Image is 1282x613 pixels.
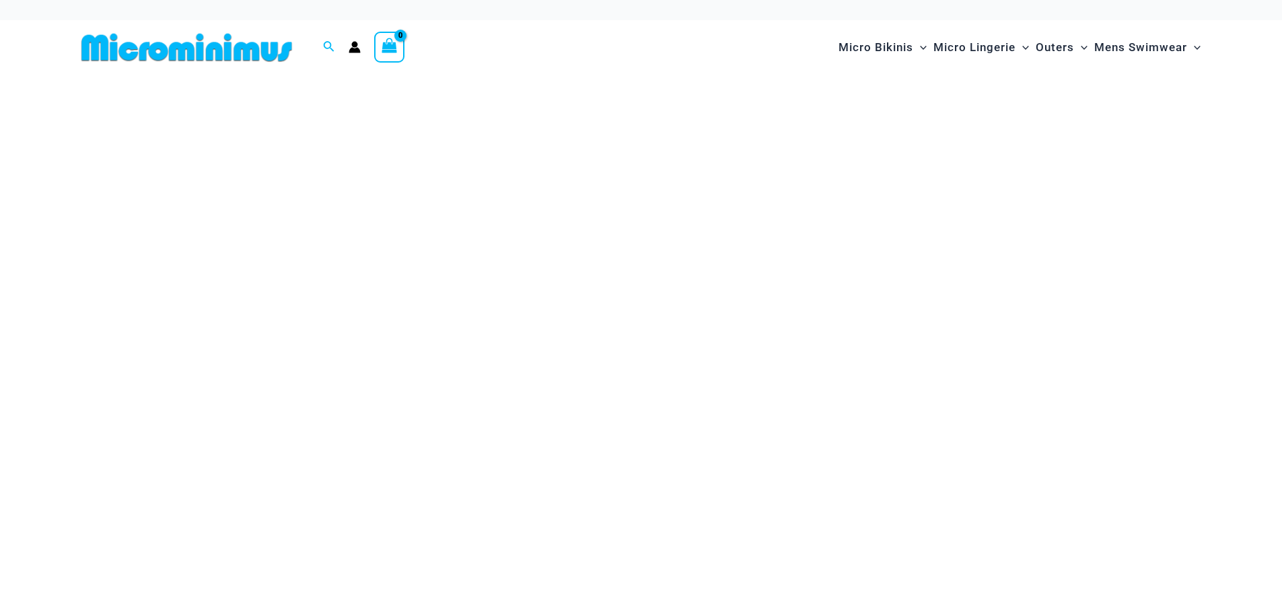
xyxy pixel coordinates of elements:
a: Account icon link [349,41,361,53]
a: View Shopping Cart, empty [374,32,405,63]
a: Mens SwimwearMenu ToggleMenu Toggle [1091,27,1204,68]
a: Micro BikinisMenu ToggleMenu Toggle [835,27,930,68]
span: Micro Lingerie [933,30,1016,65]
span: Micro Bikinis [839,30,913,65]
nav: Site Navigation [833,25,1207,70]
span: Menu Toggle [913,30,927,65]
a: OutersMenu ToggleMenu Toggle [1032,27,1091,68]
img: MM SHOP LOGO FLAT [76,32,297,63]
span: Menu Toggle [1187,30,1201,65]
span: Menu Toggle [1016,30,1029,65]
span: Outers [1036,30,1074,65]
a: Search icon link [323,39,335,56]
span: Menu Toggle [1074,30,1088,65]
span: Mens Swimwear [1094,30,1187,65]
a: Micro LingerieMenu ToggleMenu Toggle [930,27,1032,68]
